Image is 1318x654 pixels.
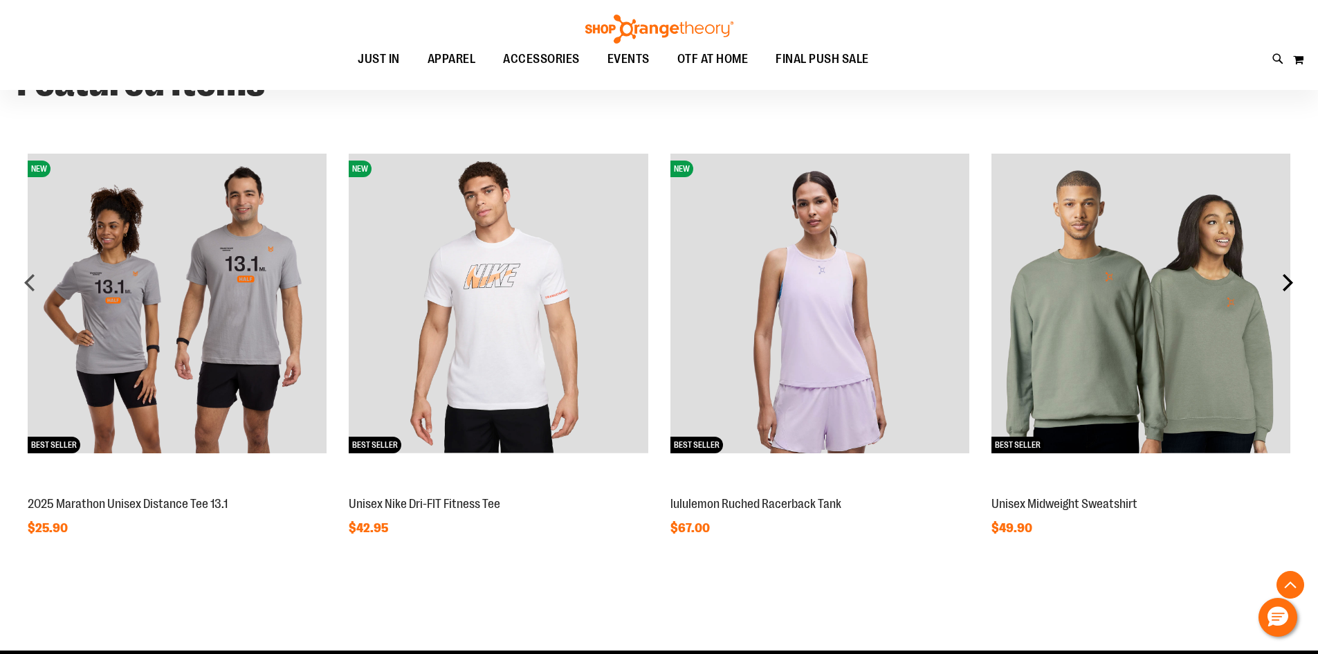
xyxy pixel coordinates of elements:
[670,437,723,453] span: BEST SELLER
[607,44,650,75] span: EVENTS
[663,44,762,75] a: OTF AT HOME
[349,521,390,535] span: $42.95
[17,269,44,296] div: prev
[414,44,490,75] a: APPAREL
[344,44,414,75] a: JUST IN
[1258,598,1297,637] button: Hello, have a question? Let’s chat.
[28,161,51,177] span: NEW
[28,521,70,535] span: $25.90
[358,44,400,75] span: JUST IN
[670,521,712,535] span: $67.00
[670,161,693,177] span: NEW
[991,521,1034,535] span: $49.90
[583,15,735,44] img: Shop Orangetheory
[776,44,869,75] span: FINAL PUSH SALE
[349,161,372,177] span: NEW
[489,44,594,75] a: ACCESSORIES
[991,497,1137,511] a: Unisex Midweight Sweatshirt
[349,437,401,453] span: BEST SELLER
[349,154,648,453] img: Unisex Nike Dri-FIT Fitness Tee
[428,44,476,75] span: APPAREL
[991,154,1290,453] img: Unisex Midweight Sweatshirt
[1274,269,1301,296] div: next
[349,497,500,511] a: Unisex Nike Dri-FIT Fitness Tee
[28,437,80,453] span: BEST SELLER
[670,497,841,511] a: lululemon Ruched Racerback Tank
[677,44,749,75] span: OTF AT HOME
[1276,571,1304,599] button: Back To Top
[503,44,580,75] span: ACCESSORIES
[28,497,228,511] a: 2025 Marathon Unisex Distance Tee 13.1
[991,482,1290,493] a: Unisex Midweight SweatshirtBEST SELLER
[28,154,327,453] img: 2025 Marathon Unisex Distance Tee 13.1
[349,482,648,493] a: Unisex Nike Dri-FIT Fitness TeeNEWBEST SELLER
[670,154,969,453] img: lululemon Ruched Racerback Tank
[594,44,663,75] a: EVENTS
[28,482,327,493] a: 2025 Marathon Unisex Distance Tee 13.1NEWBEST SELLER
[670,482,969,493] a: lululemon Ruched Racerback TankNEWBEST SELLER
[991,437,1044,453] span: BEST SELLER
[762,44,883,75] a: FINAL PUSH SALE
